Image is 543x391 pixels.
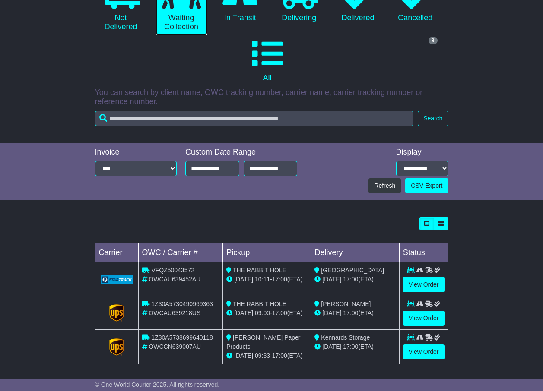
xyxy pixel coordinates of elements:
span: [DATE] [234,309,253,316]
div: - (ETA) [226,351,307,360]
span: [DATE] [322,276,341,283]
a: View Order [403,277,445,292]
span: 17:00 [272,352,287,359]
a: View Order [403,311,445,326]
div: Display [396,148,448,157]
span: 17:00 [272,309,287,316]
span: © One World Courier 2025. All rights reserved. [95,381,220,388]
button: Search [418,111,448,126]
a: 8 All [95,35,440,86]
span: 17:00 [272,276,287,283]
span: OWCAU639452AU [149,276,200,283]
span: 10:11 [255,276,270,283]
img: GetCarrierServiceLogo [109,304,124,322]
button: Refresh [368,178,401,193]
span: 17:00 [343,343,358,350]
div: Custom Date Range [185,148,297,157]
span: 09:33 [255,352,270,359]
div: (ETA) [314,342,395,351]
span: [PERSON_NAME] [321,300,371,307]
span: [GEOGRAPHIC_DATA] [321,267,384,274]
span: [PERSON_NAME] Paper Products [226,334,300,350]
img: GetCarrierServiceLogo [109,338,124,356]
span: 17:00 [343,309,358,316]
span: Kennards Storage [321,334,370,341]
span: 1Z30A5738699640118 [151,334,213,341]
span: THE RABBIT HOLE [233,300,286,307]
span: OWCAU639218US [149,309,200,316]
div: - (ETA) [226,275,307,284]
td: Delivery [311,243,399,262]
div: (ETA) [314,275,395,284]
span: [DATE] [322,343,341,350]
span: [DATE] [234,352,253,359]
span: [DATE] [322,309,341,316]
img: GetCarrierServiceLogo [101,275,133,284]
a: CSV Export [405,178,448,193]
span: [DATE] [234,276,253,283]
div: (ETA) [314,309,395,318]
td: Carrier [95,243,138,262]
span: THE RABBIT HOLE [233,267,286,274]
span: 17:00 [343,276,358,283]
span: 09:00 [255,309,270,316]
span: OWCCN639007AU [149,343,201,350]
td: OWC / Carrier # [138,243,223,262]
span: VFQZ50043572 [151,267,194,274]
td: Status [399,243,448,262]
p: You can search by client name, OWC tracking number, carrier name, carrier tracking number or refe... [95,88,448,107]
a: View Order [403,344,445,359]
div: - (ETA) [226,309,307,318]
span: 8 [429,37,438,44]
div: Invoice [95,148,177,157]
td: Pickup [223,243,311,262]
span: 1Z30A5730490969363 [151,300,213,307]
